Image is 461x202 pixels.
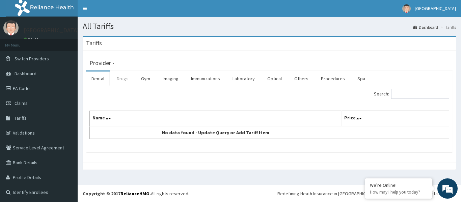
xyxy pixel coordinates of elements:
h1: All Tariffs [83,22,456,31]
a: Optical [262,71,287,86]
p: [GEOGRAPHIC_DATA] [24,27,79,33]
input: Search: [391,89,449,99]
h3: Tariffs [86,40,102,46]
a: Dental [86,71,110,86]
strong: Copyright © 2017 . [83,191,151,197]
span: Tariffs [15,115,27,121]
h3: Provider - [89,60,114,66]
a: Immunizations [186,71,225,86]
span: Switch Providers [15,56,49,62]
li: Tariffs [439,24,456,30]
label: Search: [374,89,449,99]
span: [GEOGRAPHIC_DATA] [415,5,456,11]
p: How may I help you today? [370,189,427,195]
a: Drugs [111,71,134,86]
a: Gym [136,71,156,86]
span: Claims [15,100,28,106]
th: Price [341,111,449,126]
img: User Image [402,4,411,13]
span: Dashboard [15,70,36,77]
a: RelianceHMO [120,191,150,197]
a: Imaging [157,71,184,86]
a: Spa [352,71,371,86]
td: No data found - Update Query or Add Tariff Item [90,126,342,139]
footer: All rights reserved. [78,185,461,202]
div: We're Online! [370,182,427,188]
th: Name [90,111,342,126]
a: Dashboard [413,24,438,30]
a: Laboratory [227,71,260,86]
img: User Image [3,20,19,35]
a: Online [24,37,40,41]
a: Procedures [316,71,350,86]
a: Others [289,71,314,86]
div: Redefining Heath Insurance in [GEOGRAPHIC_DATA] using Telemedicine and Data Science! [277,190,456,197]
